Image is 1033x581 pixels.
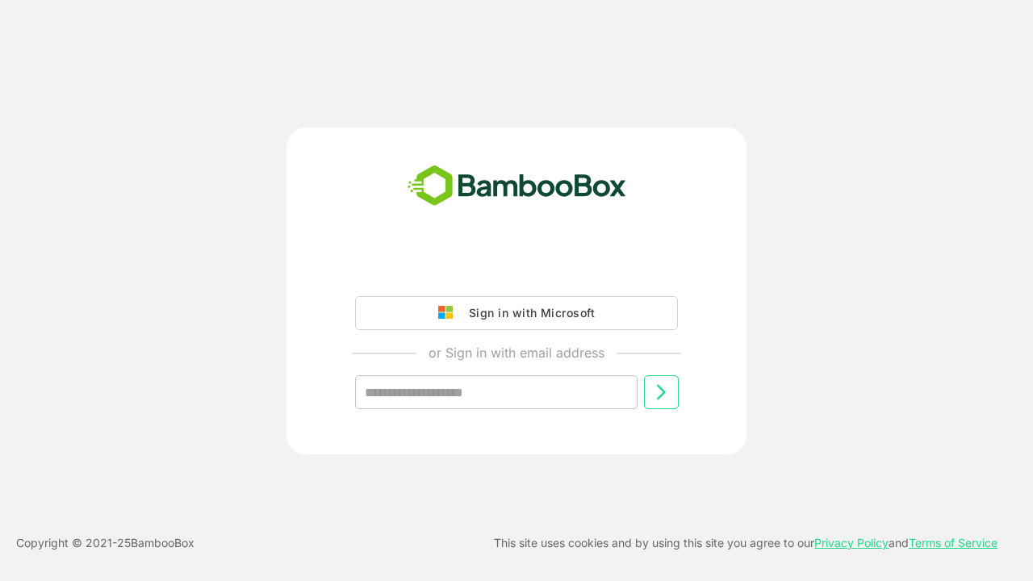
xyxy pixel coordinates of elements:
img: bamboobox [399,160,635,213]
img: google [438,306,461,320]
button: Sign in with Microsoft [355,296,678,330]
a: Privacy Policy [814,536,889,550]
div: Sign in with Microsoft [461,303,595,324]
p: This site uses cookies and by using this site you agree to our and [494,533,997,553]
p: or Sign in with email address [429,343,604,362]
a: Terms of Service [909,536,997,550]
p: Copyright © 2021- 25 BambooBox [16,533,194,553]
